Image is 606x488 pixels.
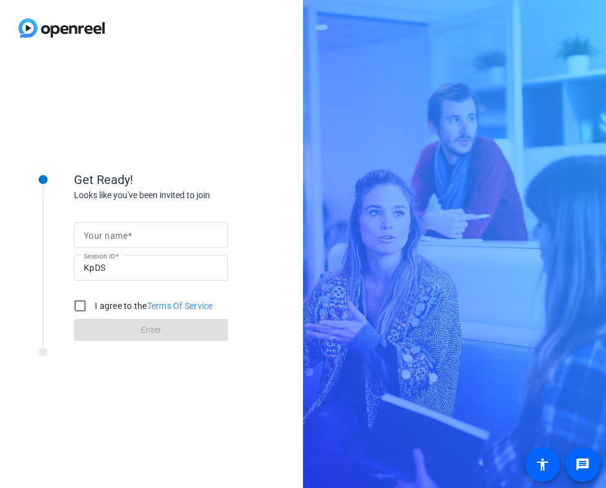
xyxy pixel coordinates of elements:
[74,189,320,202] div: Looks like you've been invited to join
[147,301,213,311] a: Terms Of Service
[535,457,550,472] mat-icon: accessibility
[84,252,115,260] mat-label: Session ID
[575,457,590,472] mat-icon: message
[92,300,213,312] label: I agree to the
[84,231,127,241] mat-label: Your name
[74,170,320,189] div: Get Ready!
